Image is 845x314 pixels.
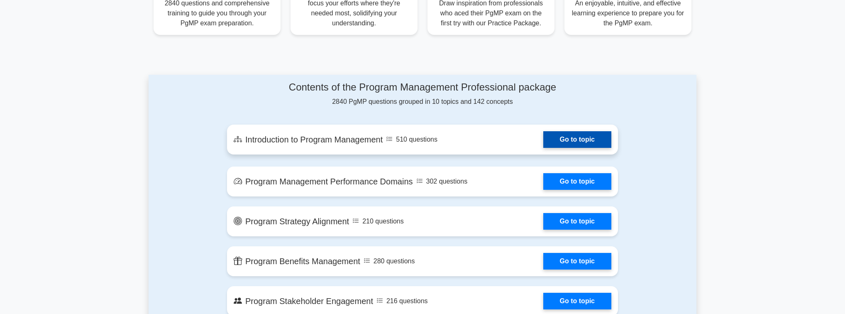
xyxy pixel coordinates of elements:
a: Go to topic [543,213,611,230]
a: Go to topic [543,131,611,148]
a: Go to topic [543,253,611,270]
h4: Contents of the Program Management Professional package [227,81,618,93]
a: Go to topic [543,293,611,309]
a: Go to topic [543,173,611,190]
div: 2840 PgMP questions grouped in 10 topics and 142 concepts [227,81,618,107]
